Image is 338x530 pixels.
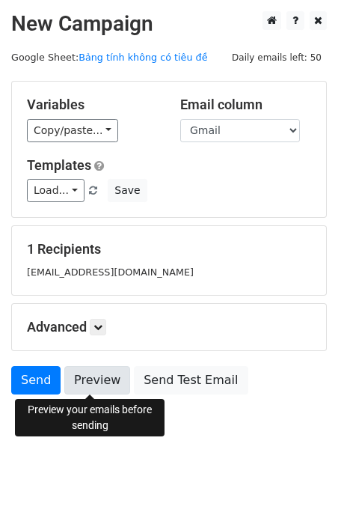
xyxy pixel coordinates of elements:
[227,52,327,63] a: Daily emails left: 50
[27,266,194,278] small: [EMAIL_ADDRESS][DOMAIN_NAME]
[15,399,165,436] div: Preview your emails before sending
[27,97,158,113] h5: Variables
[108,179,147,202] button: Save
[227,49,327,66] span: Daily emails left: 50
[11,366,61,395] a: Send
[27,241,311,258] h5: 1 Recipients
[134,366,248,395] a: Send Test Email
[180,97,311,113] h5: Email column
[27,179,84,202] a: Load...
[64,366,130,395] a: Preview
[79,52,207,63] a: Bảng tính không có tiêu đề
[11,11,327,37] h2: New Campaign
[27,157,91,173] a: Templates
[263,458,338,530] div: Tiện ích trò chuyện
[27,319,311,335] h5: Advanced
[11,52,208,63] small: Google Sheet:
[263,458,338,530] iframe: Chat Widget
[27,119,118,142] a: Copy/paste...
